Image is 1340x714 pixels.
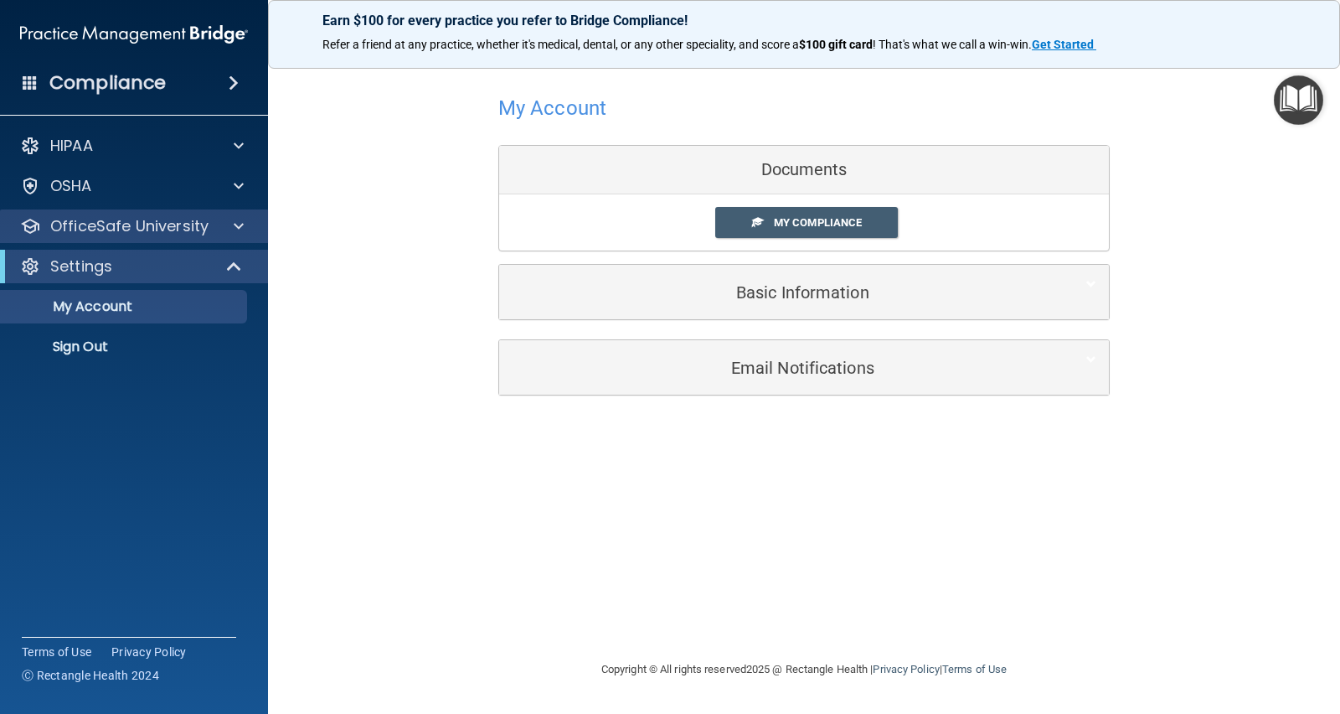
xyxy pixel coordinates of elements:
span: Ⓒ Rectangle Health 2024 [22,667,159,684]
a: Terms of Use [22,644,91,660]
h5: Basic Information [512,283,1045,302]
strong: $100 gift card [799,38,873,51]
a: Basic Information [512,273,1096,311]
a: OfficeSafe University [20,216,244,236]
span: My Compliance [774,216,862,229]
p: My Account [11,298,240,315]
a: Settings [20,256,243,277]
a: OSHA [20,176,244,196]
strong: Get Started [1032,38,1094,51]
button: Open Resource Center [1274,75,1323,125]
a: Email Notifications [512,349,1096,386]
span: ! That's what we call a win-win. [873,38,1032,51]
p: OfficeSafe University [50,216,209,236]
a: HIPAA [20,136,244,156]
p: Earn $100 for every practice you refer to Bridge Compliance! [322,13,1286,28]
h4: My Account [498,97,606,119]
a: Privacy Policy [111,644,187,660]
p: OSHA [50,176,92,196]
a: Get Started [1032,38,1096,51]
h5: Email Notifications [512,359,1045,377]
div: Documents [499,146,1109,194]
a: Privacy Policy [873,663,939,675]
span: Refer a friend at any practice, whether it's medical, dental, or any other speciality, and score a [322,38,799,51]
img: PMB logo [20,18,248,51]
div: Copyright © All rights reserved 2025 @ Rectangle Health | | [498,643,1110,696]
p: HIPAA [50,136,93,156]
p: Sign Out [11,339,240,355]
h4: Compliance [49,71,166,95]
p: Settings [50,256,112,277]
a: Terms of Use [942,663,1007,675]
